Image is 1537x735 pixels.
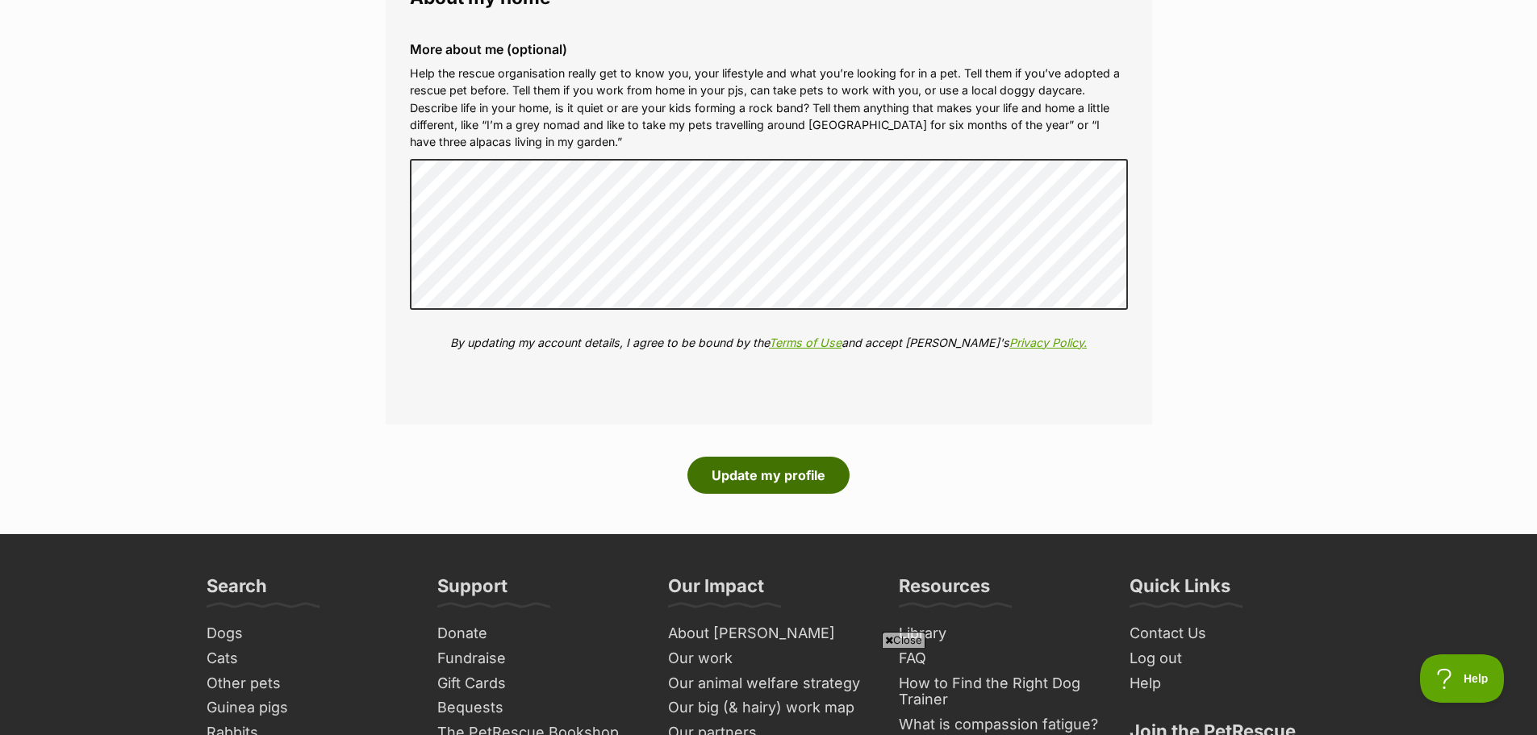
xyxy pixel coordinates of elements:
iframe: Advertisement [378,654,1160,727]
a: Contact Us [1123,621,1338,646]
h3: Search [207,574,267,607]
button: Update my profile [687,457,850,494]
h3: Quick Links [1130,574,1230,607]
a: Cats [200,646,415,671]
p: Help the rescue organisation really get to know you, your lifestyle and what you’re looking for i... [410,65,1128,151]
a: Library [892,621,1107,646]
p: By updating my account details, I agree to be bound by the and accept [PERSON_NAME]'s [410,334,1128,351]
h3: Support [437,574,507,607]
h3: Resources [899,574,990,607]
h3: Our Impact [668,574,764,607]
a: Guinea pigs [200,695,415,720]
a: Other pets [200,671,415,696]
a: Privacy Policy. [1009,336,1087,349]
a: Terms of Use [769,336,842,349]
a: Donate [431,621,645,646]
a: Dogs [200,621,415,646]
a: Log out [1123,646,1338,671]
span: Close [882,632,925,648]
label: More about me (optional) [410,42,1128,56]
a: Help [1123,671,1338,696]
a: About [PERSON_NAME] [662,621,876,646]
iframe: Help Scout Beacon - Open [1420,654,1505,703]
